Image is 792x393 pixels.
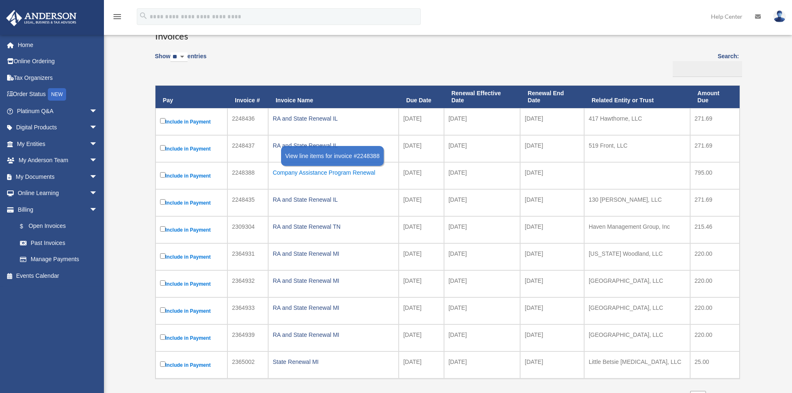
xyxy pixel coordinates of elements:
td: [DATE] [399,270,444,297]
a: My Documentsarrow_drop_down [6,168,110,185]
td: 2248435 [227,189,268,216]
th: Invoice #: activate to sort column ascending [227,86,268,108]
th: Related Entity or Trust: activate to sort column ascending [584,86,690,108]
div: RA and State Renewal IL [273,194,394,205]
a: Tax Organizers [6,69,110,86]
td: [GEOGRAPHIC_DATA], LLC [584,324,690,351]
label: Include in Payment [160,171,223,181]
a: Billingarrow_drop_down [6,201,106,218]
td: [DATE] [520,162,584,189]
div: RA and State Renewal TN [273,221,394,232]
td: 2364931 [227,243,268,270]
td: 271.69 [690,108,740,135]
input: Include in Payment [160,145,165,151]
span: $ [25,221,29,232]
td: 795.00 [690,162,740,189]
td: [DATE] [520,351,584,378]
label: Include in Payment [160,143,223,154]
td: [DATE] [399,243,444,270]
td: [DATE] [520,243,584,270]
td: 271.69 [690,135,740,162]
td: Little Betsie [MEDICAL_DATA], LLC [584,351,690,378]
th: Renewal Effective Date: activate to sort column ascending [444,86,521,108]
td: 271.69 [690,189,740,216]
td: [DATE] [444,297,521,324]
td: [DATE] [444,243,521,270]
td: 220.00 [690,243,740,270]
a: Digital Productsarrow_drop_down [6,119,110,136]
span: arrow_drop_down [89,201,106,218]
td: 2364932 [227,270,268,297]
th: Renewal End Date: activate to sort column ascending [520,86,584,108]
a: menu [112,15,122,22]
div: RA and State Renewal MI [273,302,394,314]
span: arrow_drop_down [89,185,106,202]
span: arrow_drop_down [89,152,106,169]
a: Online Learningarrow_drop_down [6,185,110,202]
td: [GEOGRAPHIC_DATA], LLC [584,270,690,297]
label: Search: [670,51,739,77]
td: [DATE] [520,189,584,216]
th: Invoice Name: activate to sort column ascending [268,86,399,108]
td: 2364933 [227,297,268,324]
td: [DATE] [444,324,521,351]
select: Showentries [170,52,188,62]
i: menu [112,12,122,22]
td: [DATE] [444,270,521,297]
td: [US_STATE] Woodland, LLC [584,243,690,270]
label: Include in Payment [160,198,223,208]
a: $Open Invoices [12,218,102,235]
td: [DATE] [399,108,444,135]
td: 2248437 [227,135,268,162]
td: [DATE] [399,162,444,189]
input: Include in Payment [160,199,165,205]
span: arrow_drop_down [89,103,106,120]
div: Company Assistance Program Renewal [273,167,394,178]
input: Include in Payment [160,280,165,286]
td: [DATE] [399,135,444,162]
td: [DATE] [520,108,584,135]
td: 220.00 [690,297,740,324]
a: My Entitiesarrow_drop_down [6,136,110,152]
a: Events Calendar [6,267,110,284]
td: [DATE] [399,216,444,243]
td: 2365002 [227,351,268,378]
a: My Anderson Teamarrow_drop_down [6,152,110,169]
span: arrow_drop_down [89,136,106,153]
td: [DATE] [399,297,444,324]
span: arrow_drop_down [89,119,106,136]
img: User Pic [773,10,786,22]
span: arrow_drop_down [89,168,106,185]
div: RA and State Renewal MI [273,248,394,260]
a: Platinum Q&Aarrow_drop_down [6,103,110,119]
label: Include in Payment [160,306,223,316]
label: Include in Payment [160,279,223,289]
a: Online Ordering [6,53,110,70]
label: Show entries [155,51,207,70]
td: [GEOGRAPHIC_DATA], LLC [584,297,690,324]
th: Due Date: activate to sort column ascending [399,86,444,108]
div: RA and State Renewal IL [273,140,394,151]
td: 519 Front, LLC [584,135,690,162]
td: [DATE] [520,270,584,297]
a: Home [6,37,110,53]
td: [DATE] [399,324,444,351]
td: [DATE] [444,108,521,135]
label: Include in Payment [160,333,223,343]
img: Anderson Advisors Platinum Portal [4,10,79,26]
th: Pay: activate to sort column descending [155,86,228,108]
input: Include in Payment [160,307,165,313]
td: Haven Management Group, Inc [584,216,690,243]
td: [DATE] [520,216,584,243]
td: 2309304 [227,216,268,243]
td: 2248436 [227,108,268,135]
td: [DATE] [520,297,584,324]
div: NEW [48,88,66,101]
input: Search: [673,61,742,77]
div: State Renewal MI [273,356,394,368]
a: Order StatusNEW [6,86,110,103]
td: [DATE] [520,324,584,351]
a: Past Invoices [12,235,106,251]
input: Include in Payment [160,334,165,340]
td: [DATE] [444,189,521,216]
